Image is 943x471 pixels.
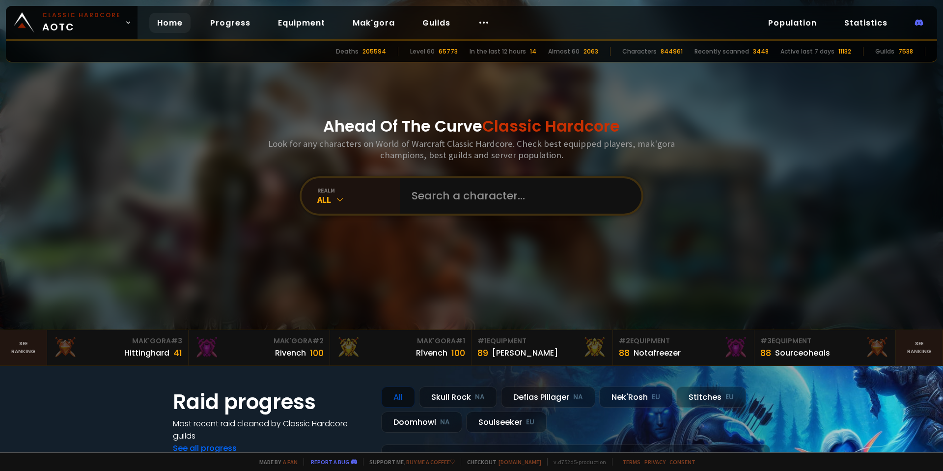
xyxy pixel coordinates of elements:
[330,330,471,365] a: Mak'Gora#1Rîvench100
[694,47,749,56] div: Recently scanned
[652,392,660,402] small: EU
[406,178,630,214] input: Search a character...
[362,47,386,56] div: 205594
[202,13,258,33] a: Progress
[836,13,895,33] a: Statistics
[669,458,695,466] a: Consent
[171,336,182,346] span: # 3
[312,336,324,346] span: # 2
[323,114,620,138] h1: Ahead Of The Curve
[530,47,536,56] div: 14
[466,412,547,433] div: Soulseeker
[270,13,333,33] a: Equipment
[661,47,683,56] div: 844961
[310,346,324,360] div: 100
[780,47,834,56] div: Active last 7 days
[311,458,349,466] a: Report a bug
[548,47,580,56] div: Almost 60
[253,458,298,466] span: Made by
[492,347,558,359] div: [PERSON_NAME]
[149,13,191,33] a: Home
[619,346,630,360] div: 88
[760,13,825,33] a: Population
[754,330,896,365] a: #3Equipment88Sourceoheals
[547,458,606,466] span: v. d752d5 - production
[439,47,458,56] div: 65773
[613,330,754,365] a: #2Equipment88Notafreezer
[898,47,913,56] div: 7538
[419,387,497,408] div: Skull Rock
[477,336,607,346] div: Equipment
[415,13,458,33] a: Guilds
[456,336,465,346] span: # 1
[526,417,534,427] small: EU
[760,346,771,360] div: 88
[477,346,488,360] div: 89
[317,194,400,205] div: All
[381,444,770,471] a: [DATE]zgpetri on godDefias Pillager8 /90
[410,47,435,56] div: Level 60
[471,330,613,365] a: #1Equipment89[PERSON_NAME]
[760,336,889,346] div: Equipment
[482,115,620,137] span: Classic Hardcore
[775,347,830,359] div: Sourceoheals
[283,458,298,466] a: a fan
[416,347,447,359] div: Rîvench
[461,458,541,466] span: Checkout
[634,347,681,359] div: Notafreezer
[173,346,182,360] div: 41
[173,387,369,417] h1: Raid progress
[363,458,455,466] span: Support me,
[475,392,485,402] small: NA
[42,11,121,20] small: Classic Hardcore
[583,47,598,56] div: 2063
[573,392,583,402] small: NA
[644,458,666,466] a: Privacy
[619,336,630,346] span: # 2
[275,347,306,359] div: Rivench
[6,6,138,39] a: Classic HardcoreAOTC
[619,336,748,346] div: Equipment
[896,330,943,365] a: Seeranking
[760,336,772,346] span: # 3
[53,336,182,346] div: Mak'Gora
[124,347,169,359] div: Hittinghard
[622,47,657,56] div: Characters
[336,336,465,346] div: Mak'Gora
[406,458,455,466] a: Buy me a coffee
[753,47,769,56] div: 3448
[194,336,324,346] div: Mak'Gora
[381,387,415,408] div: All
[725,392,734,402] small: EU
[381,412,462,433] div: Doomhowl
[189,330,330,365] a: Mak'Gora#2Rivench100
[501,387,595,408] div: Defias Pillager
[173,417,369,442] h4: Most recent raid cleaned by Classic Hardcore guilds
[42,11,121,34] span: AOTC
[499,458,541,466] a: [DOMAIN_NAME]
[676,387,746,408] div: Stitches
[317,187,400,194] div: realm
[477,336,487,346] span: # 1
[838,47,851,56] div: 11132
[875,47,894,56] div: Guilds
[336,47,359,56] div: Deaths
[440,417,450,427] small: NA
[173,443,237,454] a: See all progress
[345,13,403,33] a: Mak'gora
[451,346,465,360] div: 100
[599,387,672,408] div: Nek'Rosh
[264,138,679,161] h3: Look for any characters on World of Warcraft Classic Hardcore. Check best equipped players, mak'g...
[470,47,526,56] div: In the last 12 hours
[622,458,640,466] a: Terms
[47,330,189,365] a: Mak'Gora#3Hittinghard41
